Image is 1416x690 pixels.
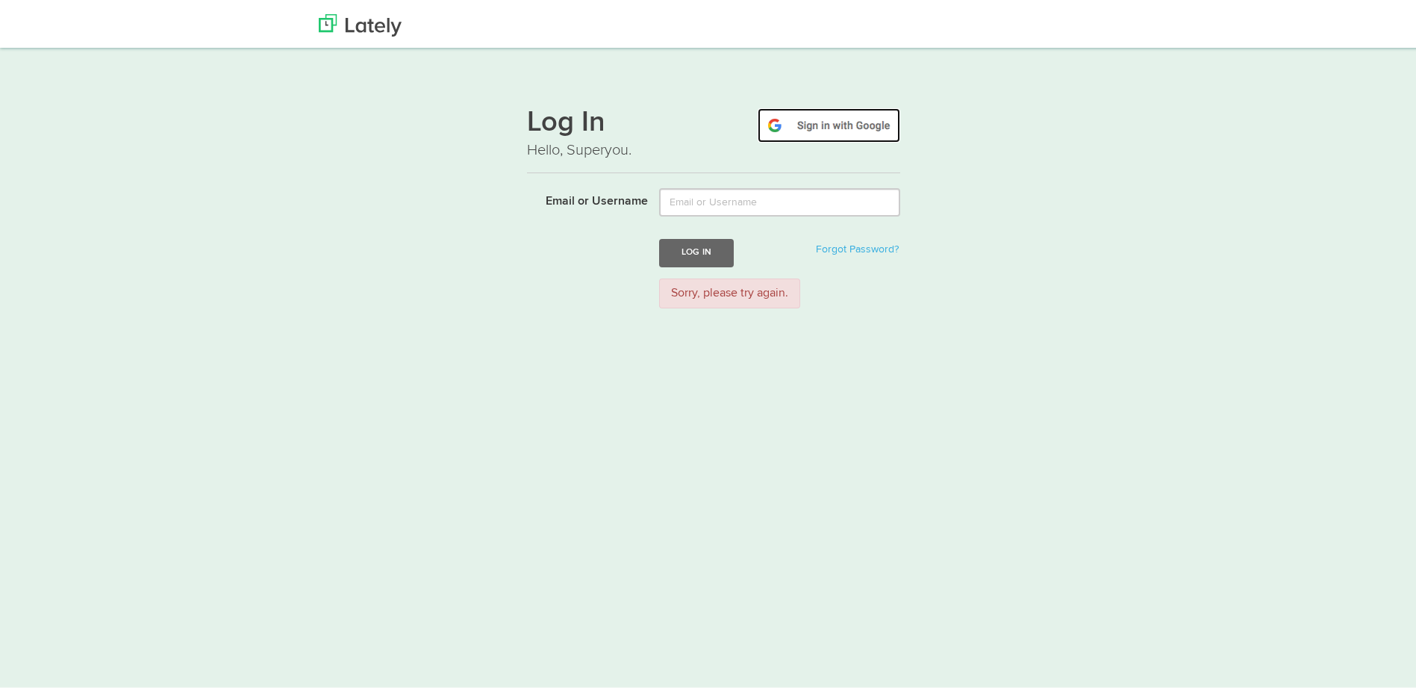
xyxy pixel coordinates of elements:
button: Log In [659,236,734,264]
img: Lately [319,11,402,34]
p: Hello, Superyou. [527,137,900,158]
a: Forgot Password? [816,241,899,252]
input: Email or Username [659,185,900,214]
label: Email or Username [516,185,648,208]
h1: Log In [527,105,900,137]
div: Sorry, please try again. [659,276,800,306]
img: google-signin.png [758,105,900,140]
